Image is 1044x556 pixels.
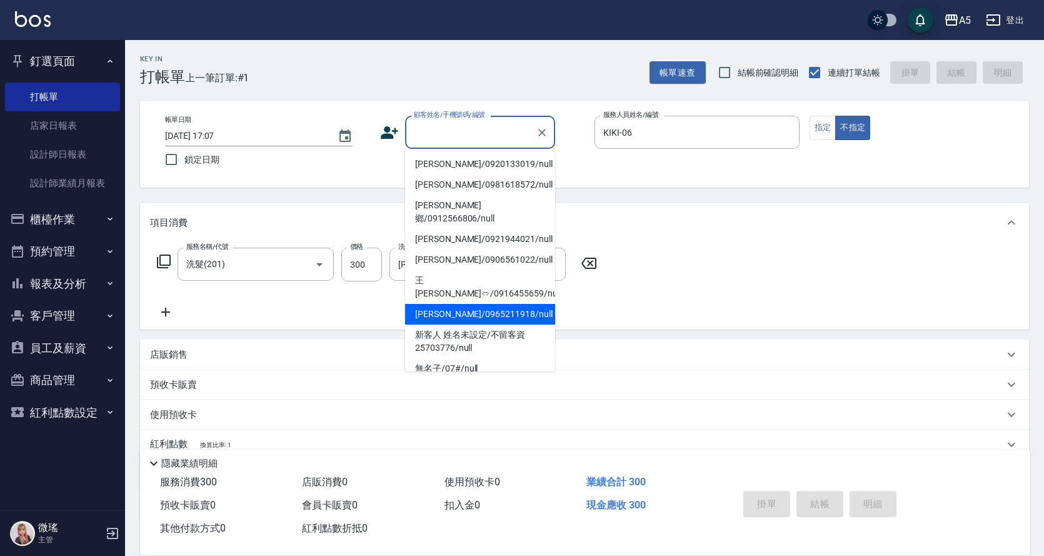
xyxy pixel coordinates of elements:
li: 無名子/07#/null [405,358,555,379]
img: Logo [15,11,51,27]
button: 指定 [810,116,836,140]
label: 價格 [350,242,363,251]
span: 其他付款方式 0 [160,522,226,534]
label: 帳單日期 [165,115,191,124]
li: [PERSON_NAME]/0921944021/null [405,229,555,250]
button: Open [309,255,329,275]
div: 店販銷售 [140,340,1029,370]
span: 結帳前確認明細 [738,66,799,79]
label: 顧客姓名/手機號碼/編號 [414,110,485,119]
li: [PERSON_NAME]/0920133019/null [405,154,555,174]
button: 報表及分析 [5,268,120,300]
p: 預收卡販賣 [150,378,197,392]
a: 打帳單 [5,83,120,111]
div: A5 [959,13,971,28]
div: 預收卡販賣 [140,370,1029,400]
button: 預約管理 [5,235,120,268]
span: 會員卡販賣 0 [302,499,358,511]
button: 釘選頁面 [5,45,120,78]
button: A5 [939,8,976,33]
h2: Key In [140,55,185,63]
span: 服務消費 300 [160,476,217,488]
input: YYYY/MM/DD hh:mm [165,126,325,146]
a: 設計師日報表 [5,140,120,169]
span: 換算比率: 1 [200,442,231,448]
span: 鎖定日期 [184,153,219,166]
li: 王[PERSON_NAME]ෆ/0916455659/null [405,270,555,304]
p: 主管 [38,534,102,545]
button: 不指定 [835,116,870,140]
div: 項目消費 [140,203,1029,243]
button: 紅利點數設定 [5,397,120,429]
button: 客戶管理 [5,300,120,332]
span: 現金應收 300 [586,499,646,511]
h3: 打帳單 [140,68,185,86]
button: 櫃檯作業 [5,203,120,236]
li: [PERSON_NAME]/0981618572/null [405,174,555,195]
span: 業績合計 300 [586,476,646,488]
div: 使用預收卡 [140,400,1029,430]
button: 登出 [981,9,1029,32]
button: 商品管理 [5,364,120,397]
span: 紅利點數折抵 0 [302,522,368,534]
button: Clear [533,124,551,141]
h5: 微瑤 [38,522,102,534]
button: 帳單速查 [650,61,706,84]
li: [PERSON_NAME]/0906561022/null [405,250,555,270]
span: 扣入金 0 [444,499,480,511]
a: 設計師業績月報表 [5,169,120,198]
img: Person [10,521,35,546]
label: 服務人員姓名/編號 [603,110,658,119]
p: 使用預收卡 [150,408,197,422]
button: 員工及薪資 [5,332,120,365]
label: 服務名稱/代號 [186,242,228,251]
button: Choose date, selected date is 2025-08-13 [330,121,360,151]
li: [PERSON_NAME]/0965211918/null [405,304,555,325]
p: 項目消費 [150,216,188,230]
p: 紅利點數 [150,438,231,452]
p: 店販銷售 [150,348,188,361]
a: 店家日報表 [5,111,120,140]
label: 洗-1 [398,242,410,251]
span: 店販消費 0 [302,476,348,488]
p: 隱藏業績明細 [161,457,218,470]
li: 新客人 姓名未設定/不留客資25703776/null [405,325,555,358]
span: 連續打單結帳 [828,66,880,79]
span: 預收卡販賣 0 [160,499,216,511]
button: save [908,8,933,33]
span: 上一筆訂單:#1 [185,70,249,86]
div: 紅利點數換算比率: 1 [140,430,1029,460]
span: 使用預收卡 0 [444,476,500,488]
li: [PERSON_NAME]鄉/0912566806/null [405,195,555,229]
